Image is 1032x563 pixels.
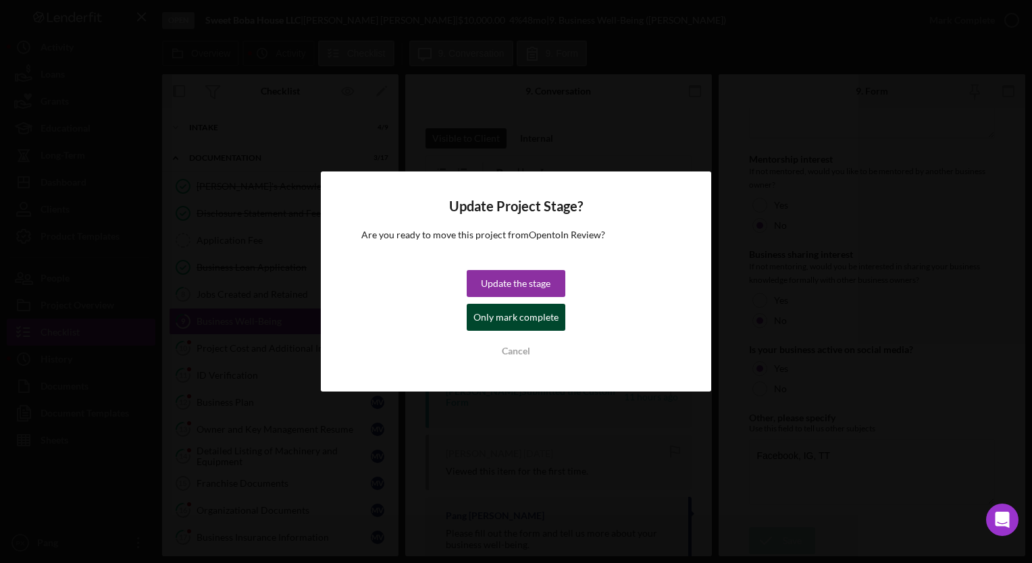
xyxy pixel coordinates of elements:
div: Update the stage [481,270,550,297]
p: Are you ready to move this project from Open to In Review ? [361,227,671,242]
div: Only mark complete [473,304,559,331]
button: Only mark complete [467,304,565,331]
h4: Update Project Stage? [361,198,671,214]
div: Cancel [502,338,530,365]
button: Update the stage [467,270,565,297]
div: Open Intercom Messenger [986,504,1018,536]
button: Cancel [467,338,565,365]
